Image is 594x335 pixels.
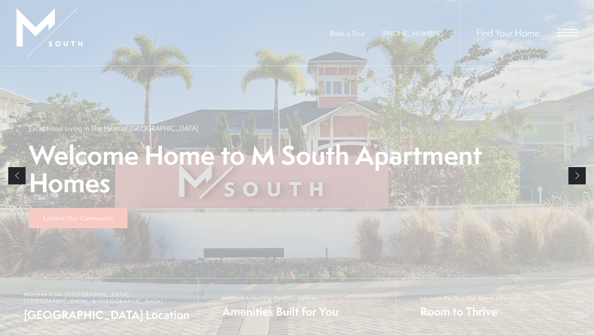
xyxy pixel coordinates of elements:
[24,291,190,305] span: Minutes from [GEOGRAPHIC_DATA], [GEOGRAPHIC_DATA], & [GEOGRAPHIC_DATA]
[330,28,365,38] a: Book a Tour
[382,28,443,38] a: Call us at (813) 945-4462
[43,214,114,222] span: Explore Our Community
[198,278,396,335] a: Modern Lifestyle Centric Spaces
[420,295,522,302] span: Layouts Perfect For Every Lifestyle
[29,208,127,228] a: Explore Our Community
[8,167,26,184] a: Previous
[16,8,82,58] img: MSouth
[24,307,190,323] span: [GEOGRAPHIC_DATA] Location
[476,26,540,39] a: Find Your Home
[29,141,565,197] p: Welcome Home to M South Apartment Homes
[222,304,338,319] span: Amenities Built for You
[29,123,198,133] p: Exceptional Living in The Heart of [GEOGRAPHIC_DATA]
[568,167,586,184] a: Next
[420,304,522,319] span: Room to Thrive
[382,28,443,38] span: [PHONE_NUMBER]
[557,29,577,36] button: Open Menu
[396,278,594,335] a: Layouts Perfect For Every Lifestyle
[222,295,338,302] span: Modern Lifestyle Centric Spaces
